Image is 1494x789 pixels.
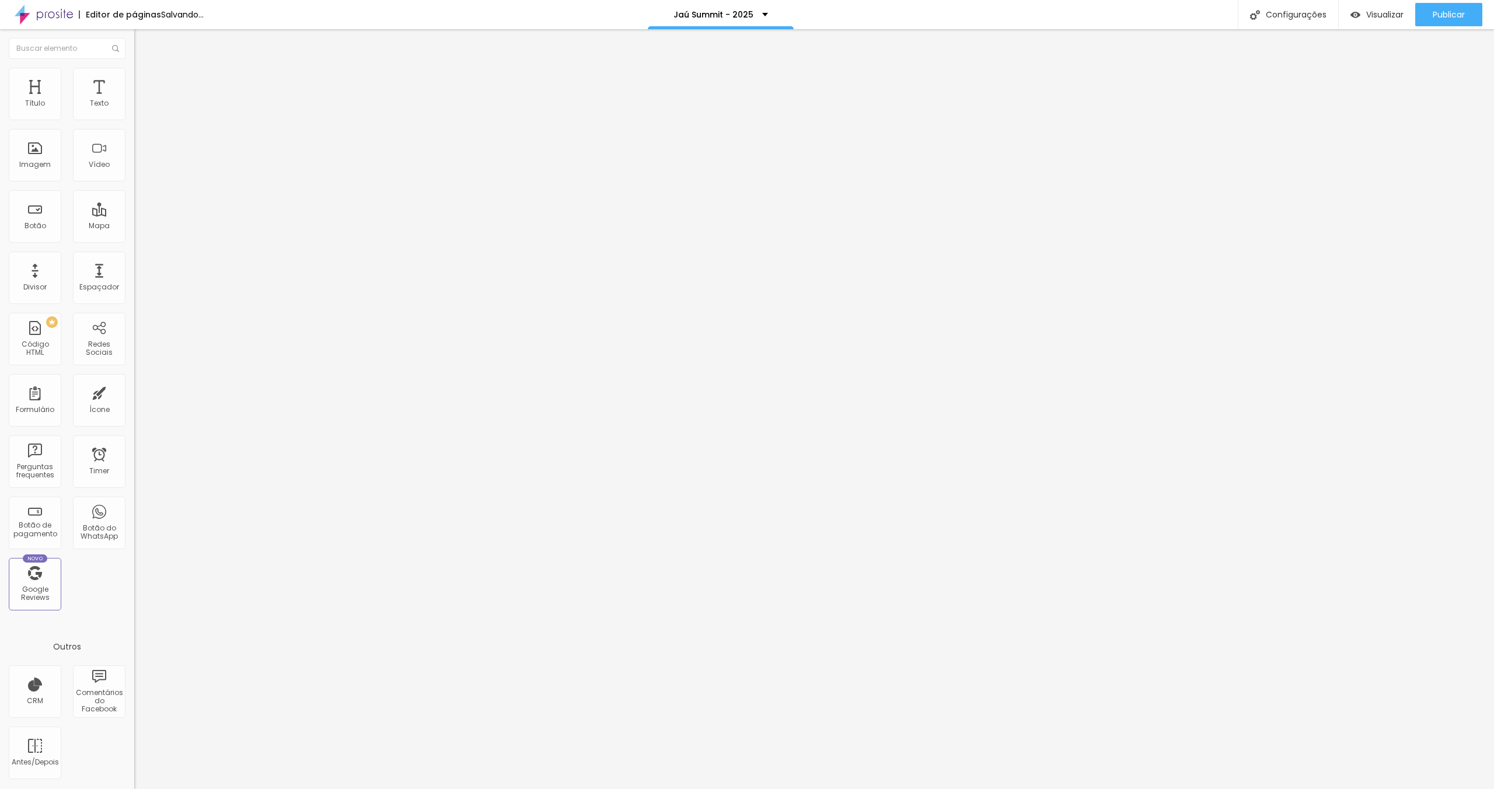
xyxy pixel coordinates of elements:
div: Espaçador [79,283,119,291]
span: Publicar [1433,10,1465,19]
div: Formulário [16,406,54,414]
div: Texto [90,99,109,107]
div: Perguntas frequentes [12,463,58,480]
div: Botão do WhatsApp [76,524,122,541]
div: Mapa [89,222,110,230]
div: Timer [89,467,109,475]
div: Botão [25,222,46,230]
div: Código HTML [12,340,58,357]
img: view-1.svg [1350,10,1360,20]
div: CRM [27,697,43,705]
button: Publicar [1415,3,1482,26]
div: Comentários do Facebook [76,689,122,714]
p: Jaú Summit - 2025 [673,11,753,19]
div: Redes Sociais [76,340,122,357]
div: Divisor [23,283,47,291]
img: Icone [1250,10,1260,20]
div: Editor de páginas [79,11,161,19]
div: Botão de pagamento [12,521,58,538]
span: Visualizar [1366,10,1404,19]
div: Imagem [19,160,51,169]
div: Ícone [89,406,110,414]
div: Salvando... [161,11,204,19]
div: Vídeo [89,160,110,169]
div: Título [25,99,45,107]
button: Visualizar [1339,3,1415,26]
div: Novo [23,554,48,563]
div: Google Reviews [12,585,58,602]
div: Antes/Depois [12,758,58,766]
img: Icone [112,45,119,52]
iframe: Editor [134,29,1494,789]
input: Buscar elemento [9,38,125,59]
